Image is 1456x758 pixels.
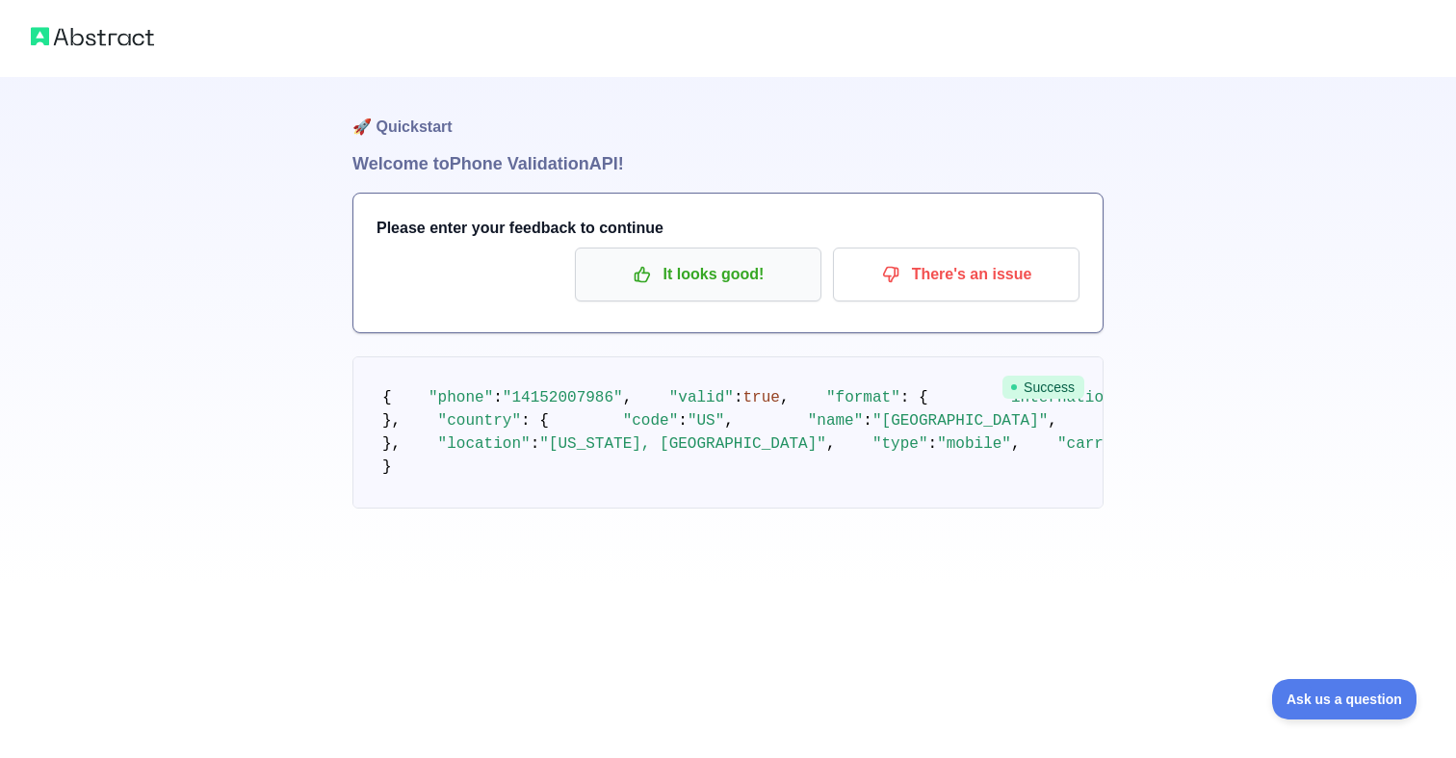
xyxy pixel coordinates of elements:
span: "[GEOGRAPHIC_DATA]" [872,412,1048,430]
span: true [743,389,780,406]
span: "[US_STATE], [GEOGRAPHIC_DATA]" [539,435,826,453]
span: "format" [826,389,900,406]
h1: Welcome to Phone Validation API! [352,150,1104,177]
span: "carrier" [1057,435,1140,453]
span: , [623,389,633,406]
span: , [1048,412,1057,430]
span: : { [900,389,928,406]
button: It looks good! [575,248,821,301]
p: There's an issue [847,258,1065,291]
span: , [1011,435,1021,453]
span: "name" [808,412,864,430]
span: "location" [438,435,531,453]
span: , [724,412,734,430]
span: "14152007986" [503,389,623,406]
span: "phone" [429,389,493,406]
h3: Please enter your feedback to continue [377,217,1079,240]
span: Success [1002,376,1084,399]
iframe: Toggle Customer Support [1272,679,1417,719]
span: "code" [623,412,679,430]
span: "mobile" [937,435,1011,453]
span: : [734,389,743,406]
span: , [826,435,836,453]
span: "US" [688,412,724,430]
span: , [780,389,790,406]
span: : [493,389,503,406]
p: It looks good! [589,258,807,291]
h1: 🚀 Quickstart [352,77,1104,150]
span: : [863,412,872,430]
span: : [928,435,938,453]
img: Abstract logo [31,23,154,50]
span: : [531,435,540,453]
span: "valid" [669,389,734,406]
span: { [382,389,392,406]
span: "type" [872,435,928,453]
span: : [678,412,688,430]
span: : { [521,412,549,430]
span: "international" [1001,389,1140,406]
button: There's an issue [833,248,1079,301]
span: "country" [438,412,521,430]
